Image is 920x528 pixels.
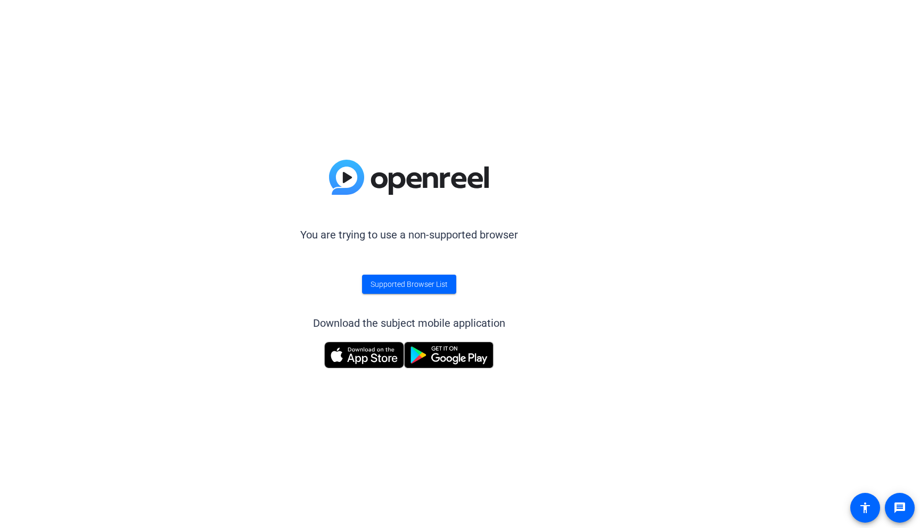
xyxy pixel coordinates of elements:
mat-icon: message [893,501,906,514]
mat-icon: accessibility [859,501,872,514]
div: Download the subject mobile application [313,315,505,331]
img: blue-gradient.svg [329,160,489,195]
img: Get it on Google Play [404,342,494,368]
p: You are trying to use a non-supported browser [300,227,518,243]
img: Download on the App Store [324,342,404,368]
a: Supported Browser List [362,275,456,294]
span: Supported Browser List [371,279,448,290]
